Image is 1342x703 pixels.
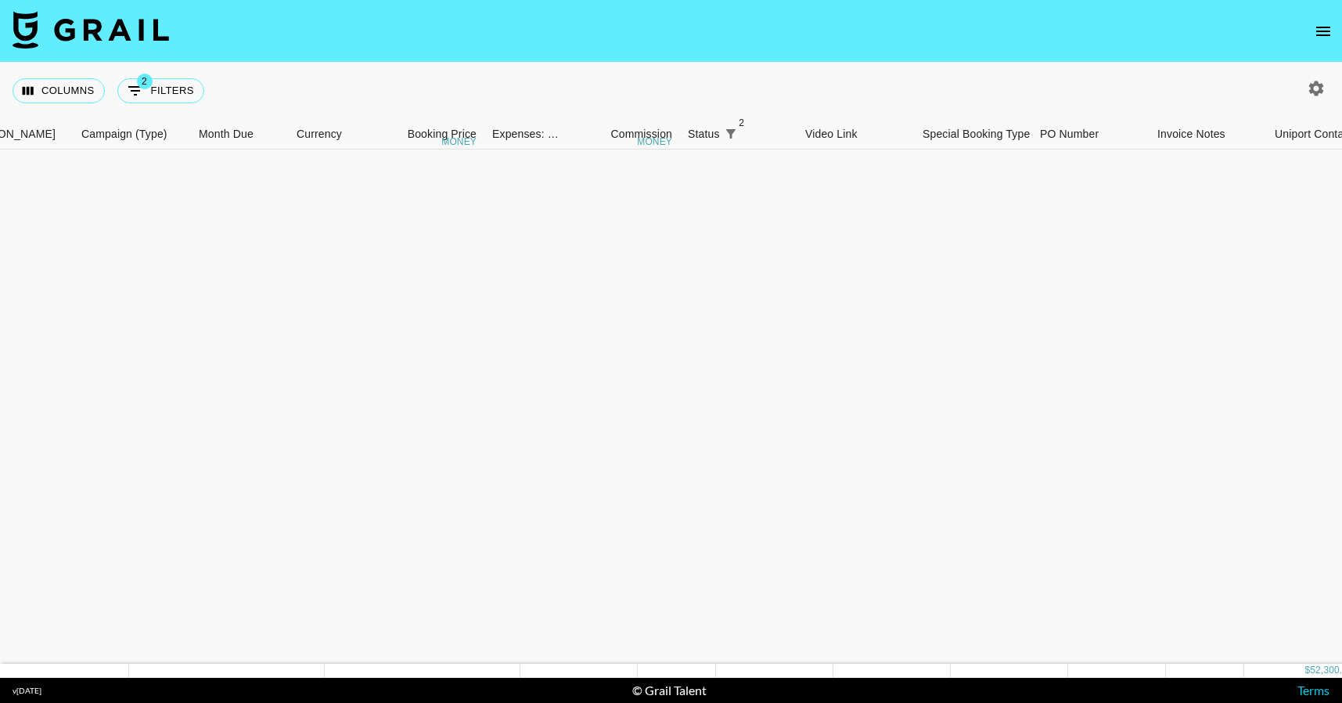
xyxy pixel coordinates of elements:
[805,119,858,150] div: Video Link
[797,119,915,150] div: Video Link
[74,119,191,150] div: Campaign (Type)
[1308,16,1339,47] button: open drawer
[81,119,167,150] div: Campaign (Type)
[923,119,1030,150] div: Special Booking Type
[289,119,367,150] div: Currency
[1297,683,1329,698] a: Terms
[742,123,764,145] button: Sort
[441,137,477,146] div: money
[1032,119,1150,150] div: PO Number
[1304,664,1310,677] div: $
[484,119,563,150] div: Expenses: Remove Commission?
[297,119,342,150] div: Currency
[199,119,254,150] div: Month Due
[13,78,105,103] button: Select columns
[13,686,41,696] div: v [DATE]
[915,119,1032,150] div: Special Booking Type
[117,78,204,103] button: Show filters
[408,119,477,150] div: Booking Price
[688,119,720,150] div: Status
[680,119,797,150] div: Status
[1040,119,1099,150] div: PO Number
[1150,119,1267,150] div: Invoice Notes
[191,119,289,150] div: Month Due
[137,74,153,89] span: 2
[734,115,750,131] span: 2
[1157,119,1225,150] div: Invoice Notes
[492,119,559,150] div: Expenses: Remove Commission?
[720,123,742,145] div: 2 active filters
[610,119,672,150] div: Commission
[637,137,672,146] div: money
[720,123,742,145] button: Show filters
[13,11,169,49] img: Grail Talent
[632,683,707,698] div: © Grail Talent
